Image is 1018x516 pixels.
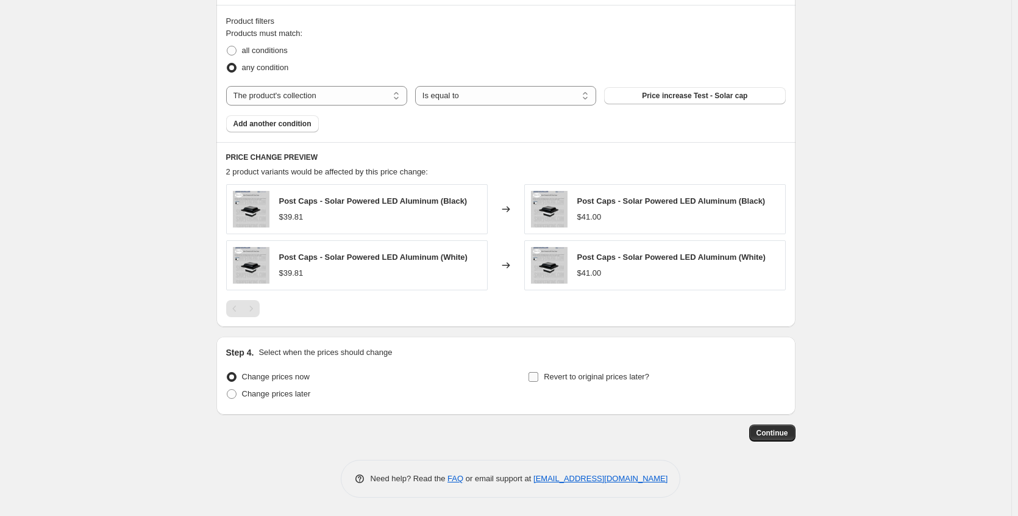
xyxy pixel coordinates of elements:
span: all conditions [242,46,288,55]
button: Add another condition [226,115,319,132]
span: Add another condition [233,119,311,129]
span: Change prices later [242,389,311,398]
div: $41.00 [577,211,602,223]
span: Products must match: [226,29,303,38]
nav: Pagination [226,300,260,317]
a: [EMAIL_ADDRESS][DOMAIN_NAME] [533,474,667,483]
span: Need help? Read the [371,474,448,483]
div: $41.00 [577,267,602,279]
button: Continue [749,425,796,442]
span: Revert to original prices later? [544,372,649,381]
a: FAQ [447,474,463,483]
span: or email support at [463,474,533,483]
h2: Step 4. [226,346,254,359]
img: SolarCaps_BCSpec__72810.1549571140.1280.1280_80x.jpg [531,247,568,284]
button: Price increase Test - Solar cap [604,87,785,104]
img: SolarCaps_BCSpec__72810.1549571140.1280.1280_80x.jpg [531,191,568,228]
span: Post Caps - Solar Powered LED Aluminum (White) [279,253,468,262]
span: Post Caps - Solar Powered LED Aluminum (Black) [577,196,766,206]
span: 2 product variants would be affected by this price change: [226,167,428,176]
div: $39.81 [279,211,304,223]
span: any condition [242,63,289,72]
img: SolarCaps_BCSpec__72810.1549571140.1280.1280_80x.jpg [233,247,269,284]
div: Product filters [226,15,786,27]
p: Select when the prices should change [258,346,392,359]
span: Continue [756,428,788,438]
span: Price increase Test - Solar cap [642,91,747,101]
h6: PRICE CHANGE PREVIEW [226,152,786,162]
div: $39.81 [279,267,304,279]
span: Post Caps - Solar Powered LED Aluminum (Black) [279,196,468,206]
span: Change prices now [242,372,310,381]
span: Post Caps - Solar Powered LED Aluminum (White) [577,253,766,262]
img: SolarCaps_BCSpec__72810.1549571140.1280.1280_80x.jpg [233,191,269,228]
